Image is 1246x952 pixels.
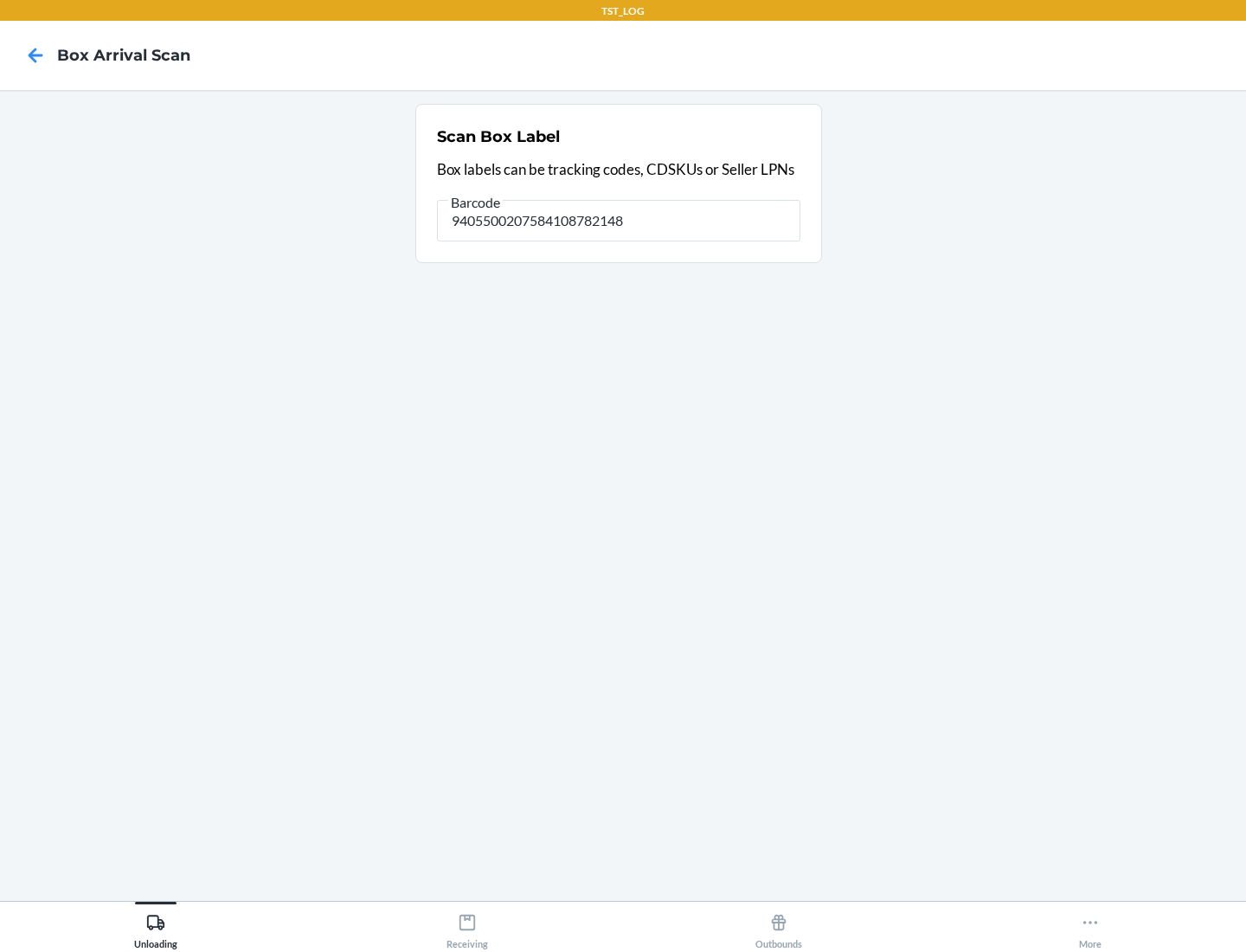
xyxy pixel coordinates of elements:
[623,902,934,949] button: Outbounds
[57,44,190,67] h4: Box Arrival Scan
[134,906,177,949] div: Unloading
[437,158,800,181] p: Box labels can be tracking codes, CDSKUs or Seller LPNs
[601,3,645,19] p: TST_LOG
[437,200,800,241] input: Barcode
[446,906,488,949] div: Receiving
[448,194,503,211] span: Barcode
[437,125,560,148] h2: Scan Box Label
[934,902,1246,949] button: More
[755,906,802,949] div: Outbounds
[1079,906,1101,949] div: More
[311,902,623,949] button: Receiving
